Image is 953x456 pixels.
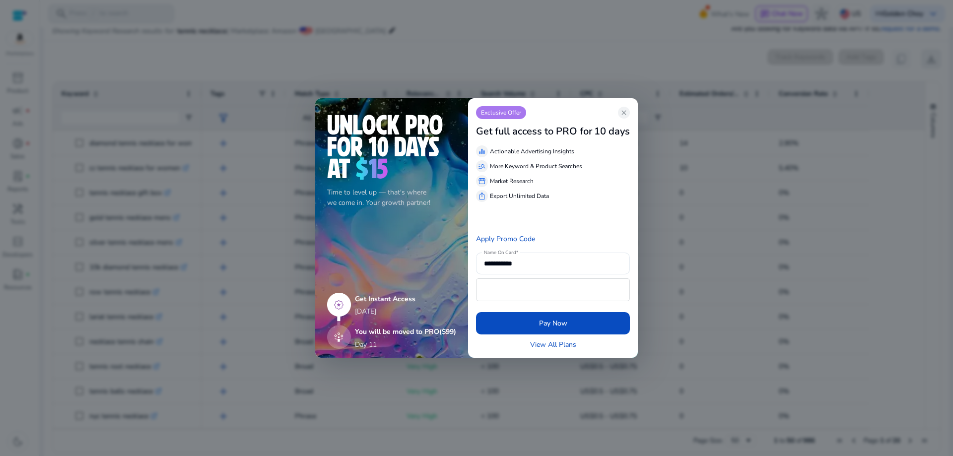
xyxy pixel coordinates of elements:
p: Export Unlimited Data [490,192,549,200]
h5: You will be moved to PRO [355,328,456,336]
h5: Get Instant Access [355,295,456,304]
a: Apply Promo Code [476,234,535,244]
p: Time to level up — that's where we come in. Your growth partner! [327,187,456,208]
a: View All Plans [530,339,576,350]
p: More Keyword & Product Searches [490,162,582,171]
p: Market Research [490,177,534,186]
span: Pay Now [539,318,567,328]
span: equalizer [478,147,486,155]
span: ios_share [478,192,486,200]
p: Day 11 [355,339,377,350]
p: [DATE] [355,306,456,317]
p: Actionable Advertising Insights [490,147,574,156]
span: ($99) [439,327,456,336]
span: storefront [478,177,486,185]
p: Exclusive Offer [476,106,526,119]
h3: 10 days [594,126,630,137]
iframe: Secure payment input frame [481,280,624,300]
mat-label: Name On Card [484,249,516,256]
span: close [620,109,628,117]
button: Pay Now [476,312,630,334]
span: manage_search [478,162,486,170]
h3: Get full access to PRO for [476,126,592,137]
